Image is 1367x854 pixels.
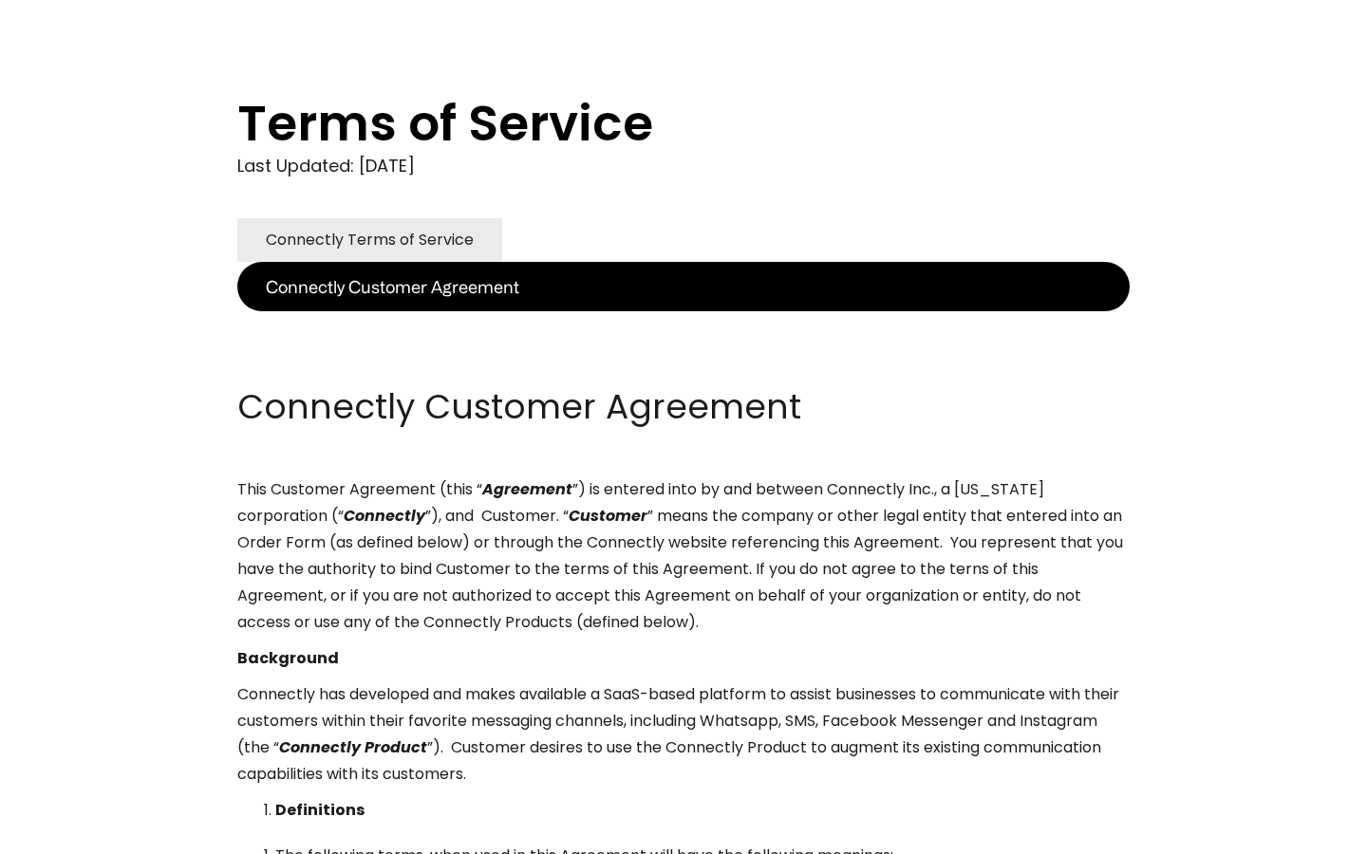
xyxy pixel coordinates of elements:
[266,273,519,300] div: Connectly Customer Agreement
[482,478,572,500] em: Agreement
[19,819,114,847] aside: Language selected: English
[237,476,1130,636] p: This Customer Agreement (this “ ”) is entered into by and between Connectly Inc., a [US_STATE] co...
[275,799,365,821] strong: Definitions
[237,383,1130,431] h2: Connectly Customer Agreement
[237,311,1130,338] p: ‍
[266,227,474,253] div: Connectly Terms of Service
[237,681,1130,788] p: Connectly has developed and makes available a SaaS-based platform to assist businesses to communi...
[237,95,1054,152] h1: Terms of Service
[344,505,425,527] em: Connectly
[237,647,339,669] strong: Background
[237,152,1130,180] div: Last Updated: [DATE]
[237,347,1130,374] p: ‍
[38,821,114,847] ul: Language list
[569,505,647,527] em: Customer
[279,736,427,758] em: Connectly Product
